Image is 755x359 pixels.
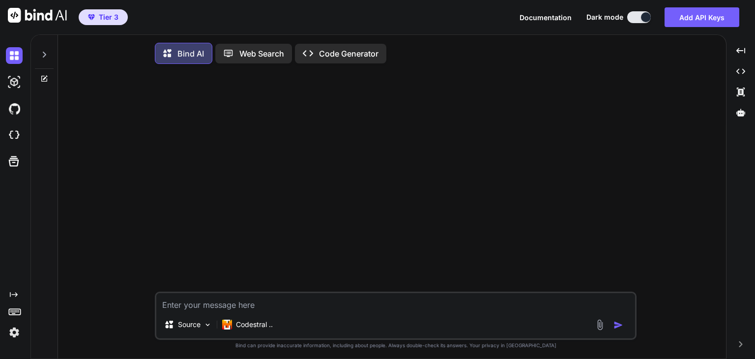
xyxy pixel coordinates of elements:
[665,7,739,27] button: Add API Keys
[594,319,606,330] img: attachment
[239,48,284,60] p: Web Search
[99,12,118,22] span: Tier 3
[177,48,204,60] p: Bind AI
[6,127,23,144] img: cloudideIcon
[6,47,23,64] img: darkChat
[319,48,378,60] p: Code Generator
[586,12,623,22] span: Dark mode
[203,321,212,329] img: Pick Models
[520,13,572,22] span: Documentation
[79,9,128,25] button: premiumTier 3
[520,12,572,23] button: Documentation
[88,14,95,20] img: premium
[613,320,623,330] img: icon
[6,324,23,341] img: settings
[178,320,201,329] p: Source
[236,320,273,329] p: Codestral ..
[222,320,232,329] img: Codestral 25.01
[155,342,637,349] p: Bind can provide inaccurate information, including about people. Always double-check its answers....
[6,74,23,90] img: darkAi-studio
[6,100,23,117] img: githubDark
[8,8,67,23] img: Bind AI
